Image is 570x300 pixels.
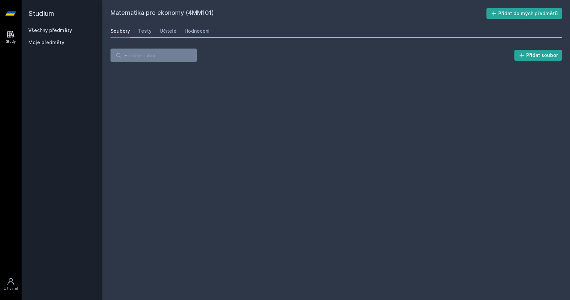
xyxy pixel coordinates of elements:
a: Všechny předměty [28,27,72,33]
div: Učitelé [160,28,177,34]
a: Soubory [110,24,130,38]
a: Uživatel [1,274,20,295]
span: Moje předměty [28,39,64,46]
button: Přidat soubor [514,50,562,61]
a: Study [1,27,20,48]
div: Study [6,39,16,44]
div: Hodnocení [185,28,210,34]
input: Hledej soubor [110,49,197,62]
div: Testy [138,28,152,34]
a: Učitelé [160,24,177,38]
button: Přidat do mých předmětů [486,8,562,19]
div: Soubory [110,28,130,34]
div: Uživatel [4,286,18,291]
a: Hodnocení [185,24,210,38]
a: Testy [138,24,152,38]
h2: Matematika pro ekonomy (4MM101) [110,8,486,19]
